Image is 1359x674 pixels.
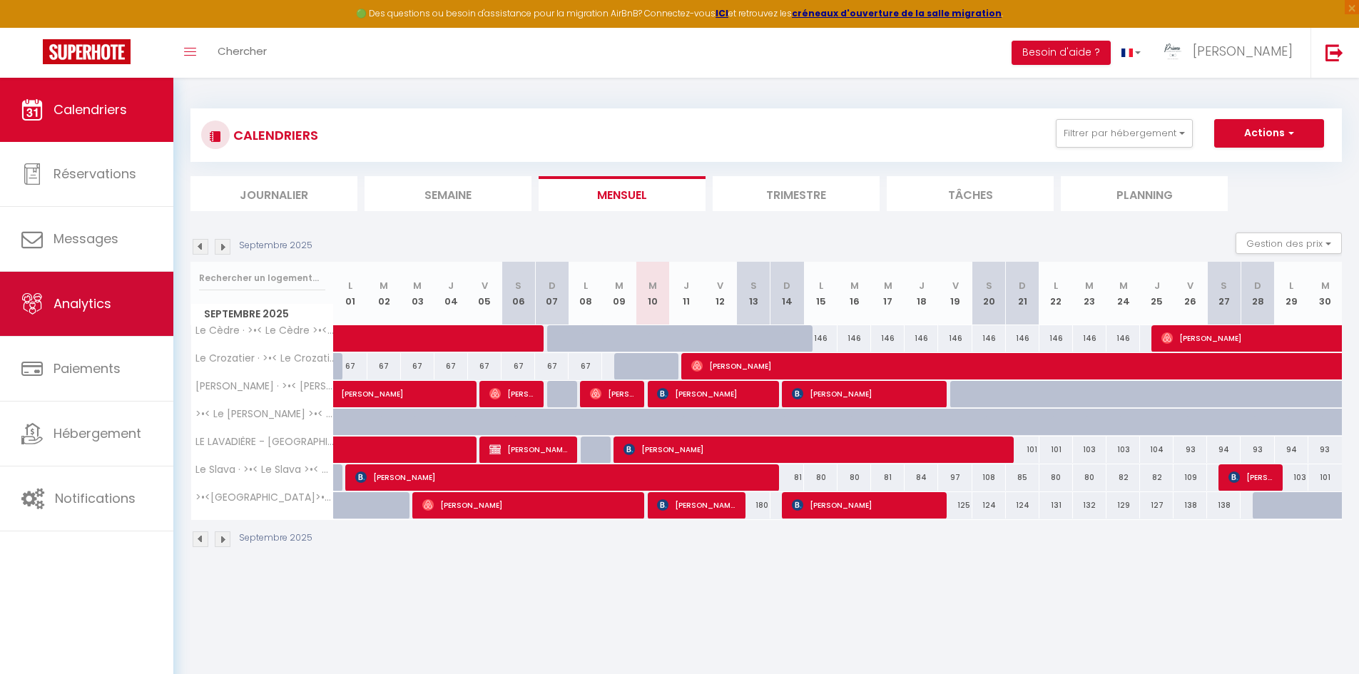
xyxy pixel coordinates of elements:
th: 03 [401,262,434,325]
div: 104 [1140,436,1174,463]
div: 67 [401,353,434,379]
th: 16 [838,262,871,325]
p: Septembre 2025 [239,531,312,545]
th: 26 [1174,262,1207,325]
span: >•<[GEOGRAPHIC_DATA]>•< appartement raffiné proche [GEOGRAPHIC_DATA] [193,492,336,503]
th: 10 [636,262,669,325]
span: Messages [54,230,118,247]
abbr: V [717,279,723,292]
th: 05 [468,262,502,325]
div: 146 [972,325,1006,352]
div: 103 [1106,436,1140,463]
th: 24 [1106,262,1140,325]
span: [PERSON_NAME] · >•< [PERSON_NAME] >•< charmant 2P proche de [GEOGRAPHIC_DATA] [193,381,336,392]
div: 101 [1039,436,1073,463]
abbr: M [413,279,422,292]
div: 138 [1207,492,1241,519]
abbr: D [1019,279,1026,292]
div: 131 [1039,492,1073,519]
span: >•< Le [PERSON_NAME] >•< Havre de paix proche [GEOGRAPHIC_DATA] [193,409,336,419]
th: 15 [804,262,838,325]
span: [PERSON_NAME] [489,380,534,407]
li: Trimestre [713,176,880,211]
div: 146 [871,325,905,352]
div: 124 [1006,492,1039,519]
button: Gestion des prix [1236,233,1342,254]
abbr: M [1321,279,1330,292]
th: 07 [535,262,569,325]
span: Hébergement [54,424,141,442]
th: 19 [938,262,972,325]
abbr: D [549,279,556,292]
strong: créneaux d'ouverture de la salle migration [792,7,1002,19]
abbr: L [348,279,352,292]
th: 21 [1006,262,1039,325]
abbr: J [919,279,925,292]
div: 67 [535,353,569,379]
th: 30 [1308,262,1342,325]
span: [PERSON_NAME] [792,491,937,519]
div: 97 [938,464,972,491]
span: Le Cèdre · >•< Le Cèdre >•< Logement d'exception proche [GEOGRAPHIC_DATA] [193,325,336,336]
abbr: S [750,279,757,292]
div: 94 [1207,436,1241,463]
div: 81 [770,464,804,491]
th: 04 [434,262,468,325]
span: Le Crozatier · >•< Le Crozatier >•< Joli 2P au centre de [GEOGRAPHIC_DATA] [193,353,336,364]
button: Ouvrir le widget de chat LiveChat [11,6,54,48]
div: 146 [905,325,938,352]
abbr: V [482,279,488,292]
abbr: V [1187,279,1193,292]
abbr: M [648,279,657,292]
span: [PERSON_NAME] [1228,464,1273,491]
abbr: J [683,279,689,292]
div: 146 [938,325,972,352]
button: Besoin d'aide ? [1012,41,1111,65]
span: [PERSON_NAME] [792,380,937,407]
div: 180 [737,492,770,519]
div: 67 [367,353,401,379]
div: 132 [1073,492,1106,519]
p: Septembre 2025 [239,239,312,252]
a: Chercher [207,28,278,78]
th: 17 [871,262,905,325]
div: 84 [905,464,938,491]
abbr: D [1254,279,1261,292]
th: 12 [703,262,737,325]
span: [PERSON_NAME] [1193,42,1293,60]
div: 108 [972,464,1006,491]
div: 67 [334,353,367,379]
abbr: L [1054,279,1058,292]
strong: ICI [716,7,728,19]
th: 14 [770,262,804,325]
th: 23 [1073,262,1106,325]
th: 01 [334,262,367,325]
div: 94 [1275,436,1308,463]
span: [PERSON_NAME] [422,491,635,519]
li: Mensuel [539,176,706,211]
img: ... [1162,41,1184,62]
div: 109 [1174,464,1207,491]
abbr: S [986,279,992,292]
th: 25 [1140,262,1174,325]
abbr: L [584,279,588,292]
div: 101 [1308,464,1342,491]
abbr: J [448,279,454,292]
li: Planning [1061,176,1228,211]
abbr: J [1154,279,1160,292]
div: 146 [1006,325,1039,352]
span: LE LAVADIÈRE - [GEOGRAPHIC_DATA] · >•< Le Lavadière >•< joli duplex avec terrasse [193,436,336,447]
li: Tâches [887,176,1054,211]
div: 138 [1174,492,1207,519]
div: 85 [1006,464,1039,491]
img: logout [1325,44,1343,61]
abbr: S [1221,279,1227,292]
th: 18 [905,262,938,325]
th: 28 [1241,262,1274,325]
div: 67 [502,353,535,379]
div: 146 [804,325,838,352]
div: 103 [1073,436,1106,463]
th: 08 [569,262,602,325]
abbr: M [1085,279,1094,292]
th: 02 [367,262,401,325]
